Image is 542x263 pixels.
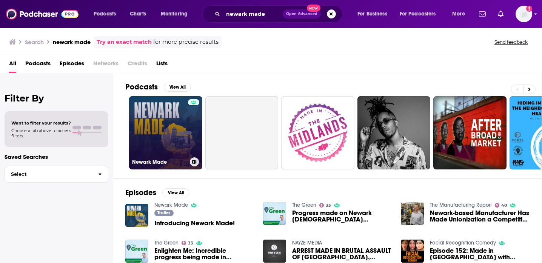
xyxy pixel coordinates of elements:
a: 33 [319,203,331,208]
span: ARREST MADE IN BRUTAL ASSAULT OF [GEOGRAPHIC_DATA], [GEOGRAPHIC_DATA] RESTAURANT EMPLOYEE [292,248,392,260]
a: Podcasts [25,57,51,73]
button: open menu [352,8,397,20]
span: Networks [93,57,119,73]
span: For Podcasters [400,9,436,19]
span: Select [5,172,92,177]
span: For Business [357,9,387,19]
a: The Green [292,202,316,208]
a: Charts [125,8,151,20]
h2: Podcasts [125,82,158,92]
span: Progress made on Newark [DEMOGRAPHIC_DATA] restoration [292,210,392,223]
span: 33 [326,204,331,207]
a: Show notifications dropdown [495,8,507,20]
span: Podcasts [94,9,116,19]
h3: Search [25,38,44,46]
a: NAYZE MEDIA [292,240,322,246]
button: open menu [395,8,447,20]
span: New [307,5,320,12]
button: open menu [88,8,126,20]
a: 33 [182,241,194,245]
img: Progress made on Newark Union Church restoration [263,202,286,225]
span: Monitoring [161,9,188,19]
button: View All [164,83,191,92]
a: The Manufacturing Report [430,202,492,208]
span: More [452,9,465,19]
span: Trailer [157,211,170,215]
span: Enlighten Me: Incredible progress being made in restoring [GEOGRAPHIC_DATA][DEMOGRAPHIC_DATA] and... [154,248,254,260]
p: Saved Searches [5,153,108,160]
a: The Green [154,240,179,246]
img: Podchaser - Follow, Share and Rate Podcasts [6,7,79,21]
img: ARREST MADE IN BRUTAL ASSAULT OF NEWARK, NJ RESTAURANT EMPLOYEE [263,240,286,263]
a: All [9,57,16,73]
span: 33 [188,241,193,245]
a: Newark Made [129,96,202,169]
span: for more precise results [153,38,219,46]
a: Introducing Newark Made! [154,220,235,226]
span: 40 [501,204,507,207]
a: Progress made on Newark Union Church restoration [292,210,392,223]
a: EpisodesView All [125,188,189,197]
a: Episodes [60,57,84,73]
h2: Filter By [5,93,108,104]
span: Episode 152: Made in [GEOGRAPHIC_DATA] with [PERSON_NAME] [430,248,530,260]
button: Show profile menu [516,6,532,22]
button: open menu [156,8,197,20]
a: Newark-based Manufacturer Has Made Unionization a Competitive Advantage for 30 Years [430,210,530,223]
a: 40 [495,203,507,208]
a: PodcastsView All [125,82,191,92]
span: Credits [128,57,147,73]
input: Search podcasts, credits, & more... [223,8,283,20]
button: open menu [447,8,474,20]
div: Search podcasts, credits, & more... [209,5,350,23]
img: User Profile [516,6,532,22]
a: Show notifications dropdown [476,8,489,20]
span: Charts [130,9,146,19]
a: Enlighten Me: Incredible progress being made in restoring Newark Union Church and Cemetery [154,248,254,260]
a: Try an exact match [97,38,152,46]
span: Logged in as TaftCommunications [516,6,532,22]
a: Episode 152: Made in Newark with Ibrahim Khalif [430,248,530,260]
button: View All [162,188,189,197]
img: Enlighten Me: Incredible progress being made in restoring Newark Union Church and Cemetery [125,240,148,263]
button: Send feedback [492,39,530,45]
svg: Add a profile image [526,6,532,12]
img: Newark-based Manufacturer Has Made Unionization a Competitive Advantage for 30 Years [401,202,424,225]
button: Select [5,166,108,183]
img: Episode 152: Made in Newark with Ibrahim Khalif [401,240,424,263]
a: Newark Made [154,202,188,208]
button: Open AdvancedNew [283,9,321,18]
span: Choose a tab above to access filters. [11,128,71,138]
a: Lists [156,57,168,73]
h3: newark made [53,38,91,46]
h2: Episodes [125,188,156,197]
a: ARREST MADE IN BRUTAL ASSAULT OF NEWARK, NJ RESTAURANT EMPLOYEE [292,248,392,260]
h3: Newark Made [132,159,187,165]
a: Facial Recognition Comedy [430,240,496,246]
img: Introducing Newark Made! [125,204,148,227]
span: Open Advanced [286,12,317,16]
span: Want to filter your results? [11,120,71,126]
